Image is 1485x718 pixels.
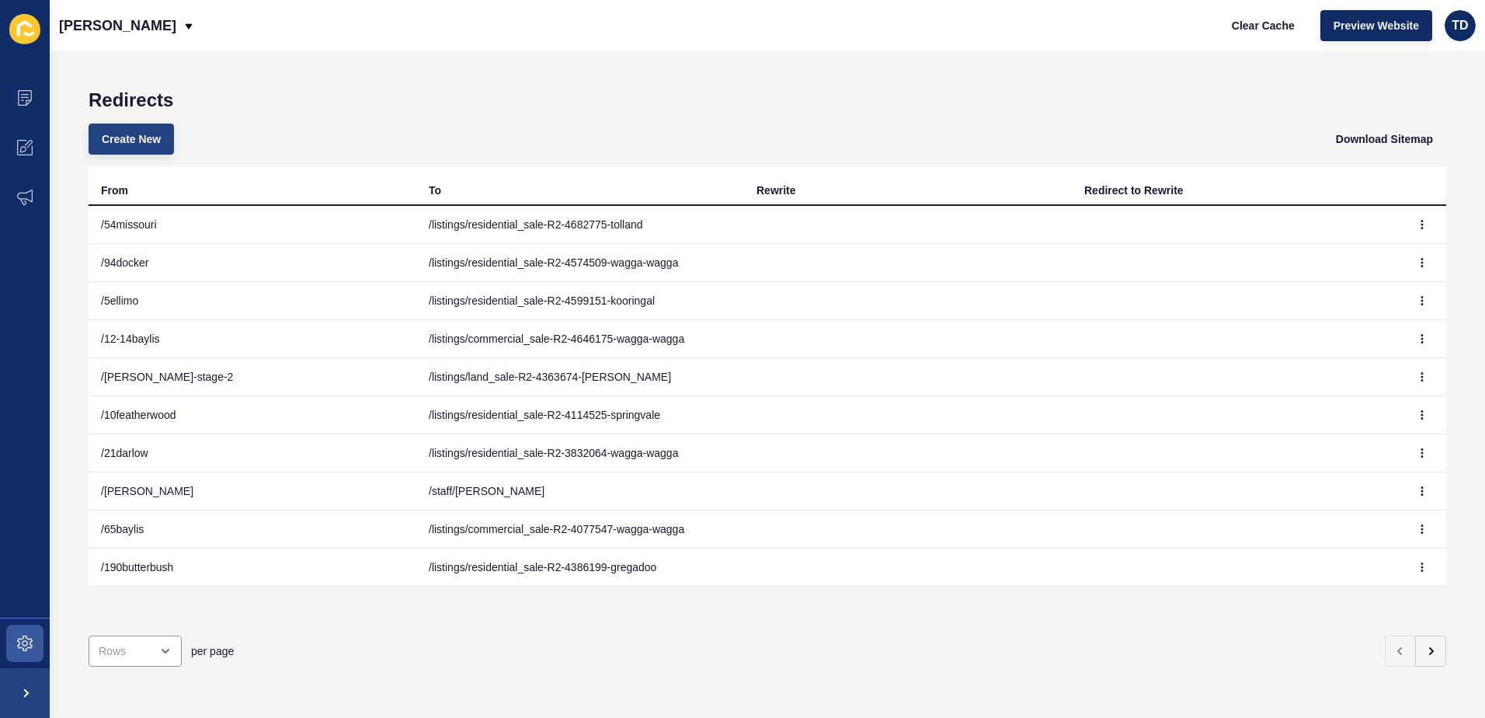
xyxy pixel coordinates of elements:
[89,320,416,358] td: /12-14baylis
[756,183,796,198] div: Rewrite
[416,358,744,396] td: /listings/land_sale-R2-4363674-[PERSON_NAME]
[191,643,234,659] span: per page
[416,396,744,434] td: /listings/residential_sale-R2-4114525-springvale
[416,244,744,282] td: /listings/residential_sale-R2-4574509-wagga-wagga
[1232,18,1295,33] span: Clear Cache
[1334,18,1419,33] span: Preview Website
[1219,10,1308,41] button: Clear Cache
[102,131,161,147] span: Create New
[89,549,416,587] td: /190butterbush
[89,282,416,320] td: /5ellimo
[89,511,416,549] td: /65baylis
[89,396,416,434] td: /10featherwood
[59,6,176,45] p: [PERSON_NAME]
[89,206,416,244] td: /54missouri
[416,511,744,549] td: /listings/commercial_sale-R2-4077547-wagga-wagga
[416,472,744,511] td: /staff/[PERSON_NAME]
[1323,124,1446,155] button: Download Sitemap
[89,636,182,667] div: open menu
[89,358,416,396] td: /[PERSON_NAME]-stage-2
[89,89,1446,111] h1: Redirects
[89,472,416,511] td: /[PERSON_NAME]
[89,244,416,282] td: /94docker
[1452,18,1468,33] span: TD
[1336,131,1433,147] span: Download Sitemap
[416,320,744,358] td: /listings/commercial_sale-R2-4646175-wagga-wagga
[416,206,744,244] td: /listings/residential_sale-R2-4682775-tolland
[101,183,128,198] div: From
[429,183,441,198] div: To
[1084,183,1184,198] div: Redirect to Rewrite
[1320,10,1432,41] button: Preview Website
[416,549,744,587] td: /listings/residential_sale-R2-4386199-gregadoo
[89,124,174,155] button: Create New
[416,282,744,320] td: /listings/residential_sale-R2-4599151-kooringal
[89,434,416,472] td: /21darlow
[416,434,744,472] td: /listings/residential_sale-R2-3832064-wagga-wagga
